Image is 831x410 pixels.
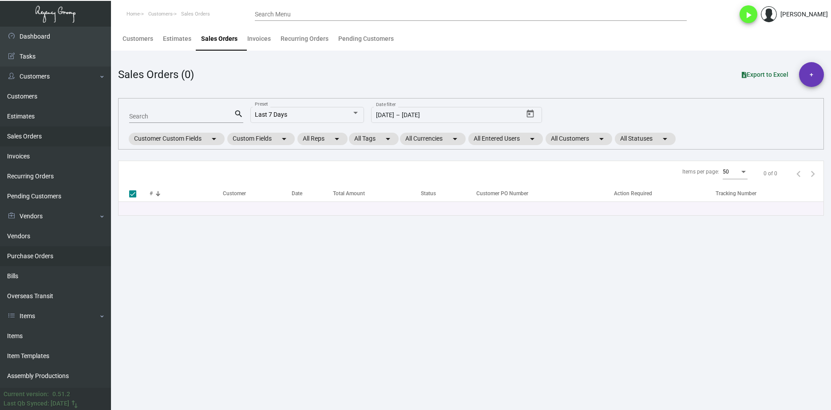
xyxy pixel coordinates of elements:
[476,189,528,197] div: Customer PO Number
[123,34,153,43] div: Customers
[450,134,460,144] mat-icon: arrow_drop_down
[52,390,70,399] div: 0.51.2
[743,10,754,20] i: play_arrow
[735,67,795,83] button: Export to Excel
[4,399,69,408] div: Last Qb Synced: [DATE]
[255,111,287,118] span: Last 7 Days
[118,67,194,83] div: Sales Orders (0)
[383,134,393,144] mat-icon: arrow_drop_down
[476,189,614,197] div: Customer PO Number
[791,166,806,181] button: Previous page
[761,6,777,22] img: admin@bootstrapmaster.com
[742,71,788,78] span: Export to Excel
[527,134,538,144] mat-icon: arrow_drop_down
[333,189,421,197] div: Total Amount
[129,133,225,145] mat-chip: Customer Custom Fields
[332,134,342,144] mat-icon: arrow_drop_down
[614,189,716,197] div: Action Required
[223,189,246,197] div: Customer
[764,170,777,177] div: 0 of 0
[400,133,466,145] mat-chip: All Currencies
[338,34,394,43] div: Pending Customers
[148,11,173,17] span: Customers
[806,166,820,181] button: Next page
[4,390,49,399] div: Current version:
[279,134,289,144] mat-icon: arrow_drop_down
[333,189,365,197] div: Total Amount
[349,133,399,145] mat-chip: All Tags
[281,34,328,43] div: Recurring Orders
[163,34,191,43] div: Estimates
[292,189,302,197] div: Date
[209,134,219,144] mat-icon: arrow_drop_down
[376,112,394,119] input: Start date
[660,134,670,144] mat-icon: arrow_drop_down
[234,109,243,119] mat-icon: search
[227,133,295,145] mat-chip: Custom Fields
[292,189,333,197] div: Date
[223,189,291,197] div: Customer
[780,10,828,19] div: [PERSON_NAME]
[723,169,748,175] mat-select: Items per page:
[150,189,223,197] div: #
[396,112,400,119] span: –
[181,11,210,17] span: Sales Orders
[421,189,472,197] div: Status
[150,189,153,197] div: #
[740,5,757,23] button: play_arrow
[127,11,140,17] span: Home
[723,169,729,175] span: 50
[546,133,612,145] mat-chip: All Customers
[596,134,607,144] mat-icon: arrow_drop_down
[716,189,823,197] div: Tracking Number
[297,133,348,145] mat-chip: All Reps
[716,189,756,197] div: Tracking Number
[810,62,813,87] span: +
[799,62,824,87] button: +
[402,112,474,119] input: End date
[615,133,676,145] mat-chip: All Statuses
[247,34,271,43] div: Invoices
[201,34,237,43] div: Sales Orders
[614,189,652,197] div: Action Required
[523,107,538,121] button: Open calendar
[682,168,719,176] div: Items per page:
[468,133,543,145] mat-chip: All Entered Users
[421,189,436,197] div: Status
